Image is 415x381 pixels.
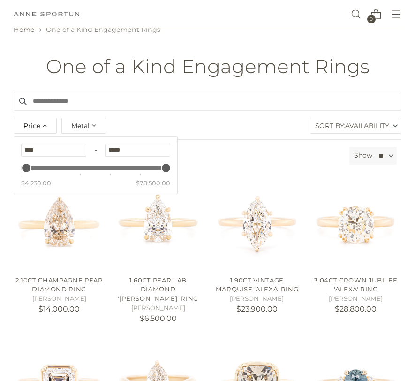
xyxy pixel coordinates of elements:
[387,5,406,24] button: Open menu modal
[310,177,401,268] a: 3.04ct Crown Jubilee 'Alexa' Ring
[46,56,370,77] h1: One of a Kind Engagement Rings
[14,25,401,35] nav: breadcrumbs
[21,179,51,188] div: $4,230.00
[335,305,377,313] span: $28,800.00
[354,151,372,160] label: Show
[310,294,401,304] h5: [PERSON_NAME]
[345,118,389,133] span: Availability
[23,121,40,131] span: Price
[367,5,386,24] a: Open cart modal
[140,314,177,323] span: $6,500.00
[86,145,105,156] span: -
[71,121,90,131] span: Metal
[21,144,86,157] input: Min value
[46,25,160,34] span: One of a Kind Engagement Rings
[216,276,299,293] a: 1.90ct Vintage Marquise 'Alexa' Ring
[10,147,346,165] span: Products
[310,118,401,133] label: Sort By:Availability
[14,25,35,34] a: Home
[14,177,105,268] a: 2.10ct Champagne Pear Diamond Ring
[136,179,170,188] div: $78,500.00
[314,276,397,293] a: 3.04ct Crown Jubilee 'Alexa' Ring
[105,144,170,157] input: Max value
[347,5,366,24] a: Open search modal
[14,12,79,16] a: Anne Sportun Fine Jewellery
[21,166,170,168] div: Price
[14,294,105,304] h5: [PERSON_NAME]
[211,177,302,268] a: 1.90ct Vintage Marquise 'Alexa' Ring
[38,305,80,313] span: $14,000.00
[15,276,103,293] a: 2.10ct Champagne Pear Diamond Ring
[113,304,204,313] h5: [PERSON_NAME]
[211,294,302,304] h5: [PERSON_NAME]
[367,15,376,23] span: 0
[14,92,401,111] input: Search products
[236,305,278,313] span: $23,900.00
[118,276,198,302] a: 1.60ct Pear Lab Diamond '[PERSON_NAME]' Ring
[113,177,204,268] a: 1.60ct Pear Lab Diamond 'Alex' Ring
